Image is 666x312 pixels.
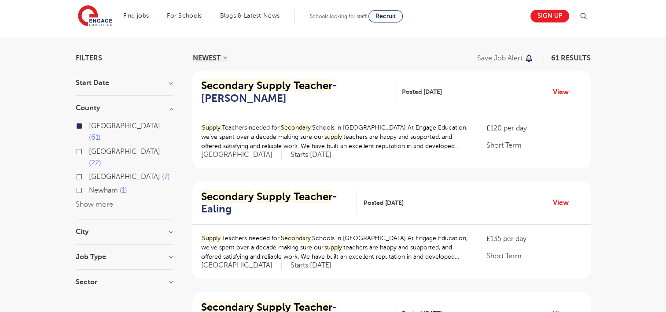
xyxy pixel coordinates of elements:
[201,79,396,105] a: Secondary Supply Teacher- [PERSON_NAME]
[486,234,581,244] p: £135 per day
[78,5,112,27] img: Engage Education
[477,55,534,62] button: Save job alert
[201,190,254,203] mark: Secondary
[89,186,95,192] input: Newham 1
[486,123,581,134] p: £120 per day
[553,197,575,208] a: View
[123,12,149,19] a: Find jobs
[76,279,173,286] h3: Sector
[201,234,469,261] p: Teachers needed for Schools in [GEOGRAPHIC_DATA] At Engage Education, we’ve spent over a decade m...
[201,79,254,92] mark: Secondary
[89,173,160,181] span: [GEOGRAPHIC_DATA]
[89,148,95,153] input: [GEOGRAPHIC_DATA] 22
[324,243,344,252] mark: supply
[257,190,291,203] mark: Supply
[76,201,113,208] button: Show more
[257,79,291,92] mark: Supply
[477,55,522,62] p: Save job alert
[364,198,404,208] span: Posted [DATE]
[76,79,173,86] h3: Start Date
[76,55,102,62] span: Filters
[89,173,95,178] input: [GEOGRAPHIC_DATA] 7
[89,134,101,141] span: 61
[553,86,575,98] a: View
[294,79,332,92] mark: Teacher
[89,159,101,167] span: 22
[201,123,222,132] mark: Supply
[294,190,332,203] mark: Teacher
[76,228,173,235] h3: City
[291,261,331,270] p: Starts [DATE]
[89,186,118,194] span: Newham
[201,150,282,160] span: [GEOGRAPHIC_DATA]
[201,190,357,216] a: Secondary Supply Teacher- Ealing
[201,79,389,105] h2: - [PERSON_NAME]
[220,12,280,19] a: Blogs & Latest News
[167,12,202,19] a: For Schools
[486,251,581,261] p: Short Term
[280,234,312,243] mark: Secondary
[310,13,367,19] span: Schools looking for staff
[201,190,350,216] h2: - Ealing
[76,104,173,111] h3: County
[89,148,160,156] span: [GEOGRAPHIC_DATA]
[530,10,569,22] a: Sign up
[89,122,160,130] span: [GEOGRAPHIC_DATA]
[291,150,331,160] p: Starts [DATE]
[201,123,469,151] p: Teachers needed for Schools in [GEOGRAPHIC_DATA] At Engage Education, we’ve spent over a decade m...
[486,140,581,151] p: Short Term
[375,13,396,19] span: Recruit
[201,261,282,270] span: [GEOGRAPHIC_DATA]
[402,87,442,97] span: Posted [DATE]
[120,186,127,194] span: 1
[280,123,312,132] mark: Secondary
[551,54,591,62] span: 61 RESULTS
[76,253,173,260] h3: Job Type
[368,10,403,22] a: Recruit
[201,234,222,243] mark: Supply
[162,173,170,181] span: 7
[89,122,95,128] input: [GEOGRAPHIC_DATA] 61
[324,132,344,141] mark: supply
